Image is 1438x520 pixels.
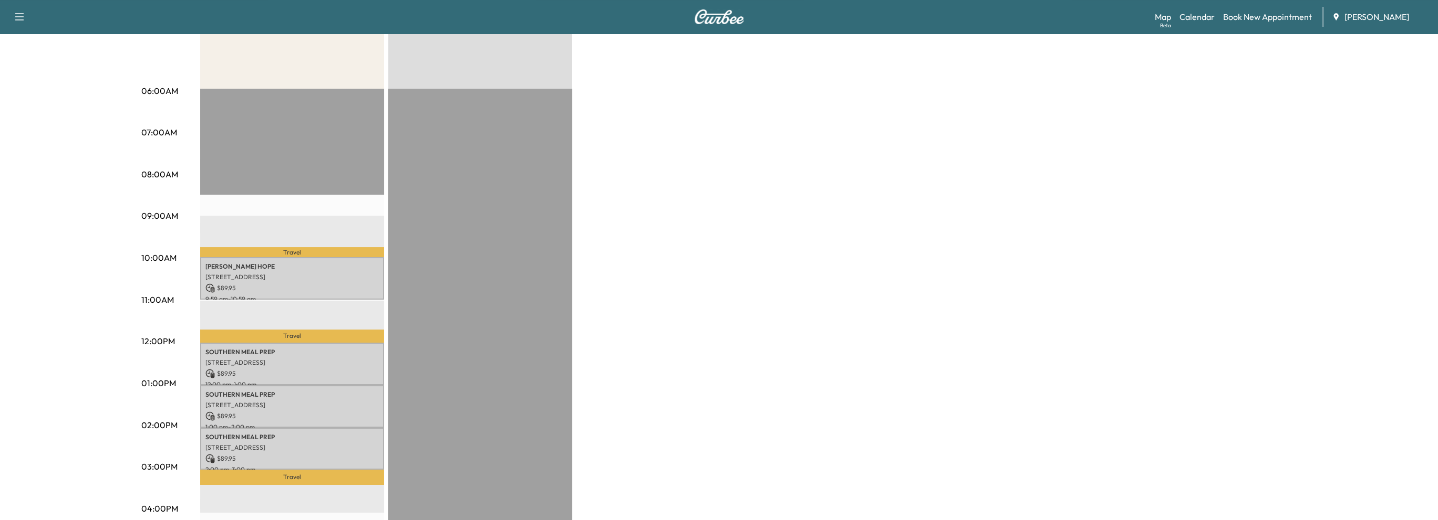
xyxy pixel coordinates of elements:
p: Travel [200,470,384,484]
p: Travel [200,330,384,343]
p: 12:00PM [141,335,175,347]
img: Curbee Logo [694,9,744,24]
p: [STREET_ADDRESS] [205,273,379,281]
p: Travel [200,247,384,257]
p: [STREET_ADDRESS] [205,358,379,367]
a: Calendar [1180,10,1215,23]
p: SOUTHERN MEAL PREP [205,433,379,441]
p: 9:59 am - 10:59 am [205,295,379,303]
a: MapBeta [1155,10,1171,23]
p: [STREET_ADDRESS] [205,401,379,409]
p: $ 89.95 [205,454,379,463]
span: [PERSON_NAME] [1344,10,1409,23]
p: 02:00PM [141,419,178,431]
p: 08:00AM [141,168,178,181]
p: 04:00PM [141,502,178,515]
p: 2:00 pm - 3:00 pm [205,465,379,474]
p: 10:00AM [141,251,177,264]
p: SOUTHERN MEAL PREP [205,390,379,399]
p: 03:00PM [141,460,178,473]
p: $ 89.95 [205,369,379,378]
p: $ 89.95 [205,411,379,421]
p: 11:00AM [141,293,174,306]
p: 07:00AM [141,126,177,139]
p: 09:00AM [141,209,178,222]
p: SOUTHERN MEAL PREP [205,348,379,356]
p: 12:00 pm - 1:00 pm [205,380,379,389]
p: $ 89.95 [205,283,379,293]
p: 01:00PM [141,377,176,389]
p: 06:00AM [141,84,178,97]
p: 1:00 pm - 2:00 pm [205,423,379,431]
a: Book New Appointment [1223,10,1312,23]
div: Beta [1160,22,1171,29]
p: [STREET_ADDRESS] [205,443,379,452]
p: [PERSON_NAME] HOPE [205,262,379,271]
